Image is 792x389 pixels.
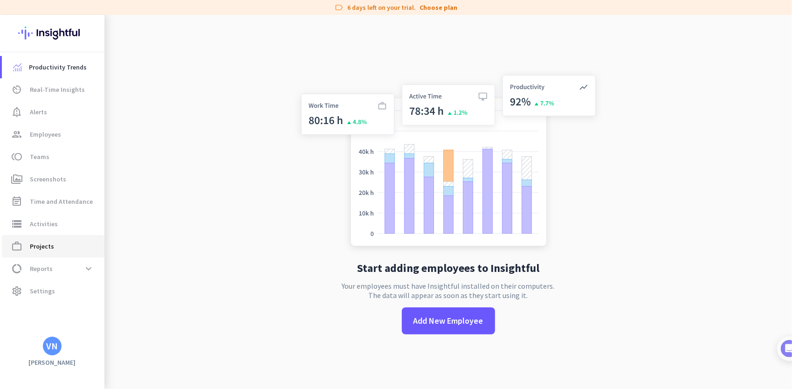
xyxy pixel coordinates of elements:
[2,213,104,235] a: storageActivities
[2,280,104,302] a: settingsSettings
[30,285,55,297] span: Settings
[30,263,53,274] span: Reports
[11,106,22,118] i: notification_important
[30,84,85,95] span: Real-Time Insights
[11,218,22,229] i: storage
[30,151,49,162] span: Teams
[2,101,104,123] a: notification_importantAlerts
[2,146,104,168] a: tollTeams
[30,218,58,229] span: Activities
[357,263,539,274] h2: Start adding employees to Insightful
[413,315,483,327] span: Add New Employee
[11,285,22,297] i: settings
[80,260,97,277] button: expand_more
[342,281,555,300] p: Your employees must have Insightful installed on their computers. The data will appear as soon as...
[47,341,58,351] div: VN
[18,15,86,51] img: Insightful logo
[30,106,47,118] span: Alerts
[30,174,66,185] span: Screenshots
[294,69,603,255] img: no-search-results
[11,174,22,185] i: perm_media
[13,63,21,71] img: menu-item
[11,84,22,95] i: av_timer
[11,129,22,140] i: group
[30,129,61,140] span: Employees
[2,78,104,101] a: av_timerReal-Time Insights
[2,56,104,78] a: menu-itemProductivity Trends
[11,196,22,207] i: event_note
[420,3,458,12] a: Choose plan
[402,307,495,334] button: Add New Employee
[30,241,54,252] span: Projects
[2,235,104,257] a: work_outlineProjects
[110,15,117,389] img: menu-toggle
[11,263,22,274] i: data_usage
[335,3,344,12] i: label
[2,257,104,280] a: data_usageReportsexpand_more
[2,123,104,146] a: groupEmployees
[2,190,104,213] a: event_noteTime and Attendance
[11,151,22,162] i: toll
[29,62,87,73] span: Productivity Trends
[30,196,93,207] span: Time and Attendance
[2,168,104,190] a: perm_mediaScreenshots
[11,241,22,252] i: work_outline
